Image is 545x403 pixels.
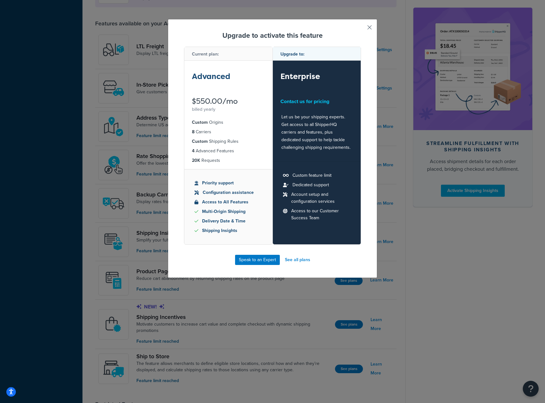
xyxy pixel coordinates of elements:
strong: 4 [192,148,194,154]
li: Account setup and configuration services [283,191,351,205]
div: Let us be your shipping experts. Get access to all ShipperHQ carriers and features, plus dedicate... [273,111,361,151]
li: Configuration assistance [194,189,262,196]
li: Multi-Origin Shipping [194,208,262,215]
li: Dedicated support [283,182,351,188]
li: Custom feature limit [283,172,351,179]
li: Shipping Rules [192,138,265,145]
div: Current plan: [184,47,272,61]
strong: Custom [192,119,208,126]
li: Access to our Customer Success Team [283,208,351,221]
div: Contact us for pricing [280,97,353,106]
li: Access to All Features [194,199,262,206]
div: billed yearly [192,105,265,114]
strong: 8 [192,129,194,135]
li: Advanced Features [192,148,265,155]
li: Requests [192,157,265,164]
div: $550.00/mo [192,97,265,105]
li: Shipping Insights [194,227,262,234]
li: Carriers [192,129,265,135]
strong: Advanced [192,71,230,82]
li: Delivery Date & Time [194,218,262,225]
li: Priority support [194,180,262,187]
strong: Custom [192,138,208,145]
a: See all plans [285,255,310,264]
strong: Enterprise [280,71,320,82]
li: Origins [192,119,265,126]
a: Speak to an Expert [235,255,280,265]
strong: 20K [192,157,200,164]
strong: Upgrade to activate this feature [222,30,323,41]
div: Upgrade to: [273,47,361,61]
